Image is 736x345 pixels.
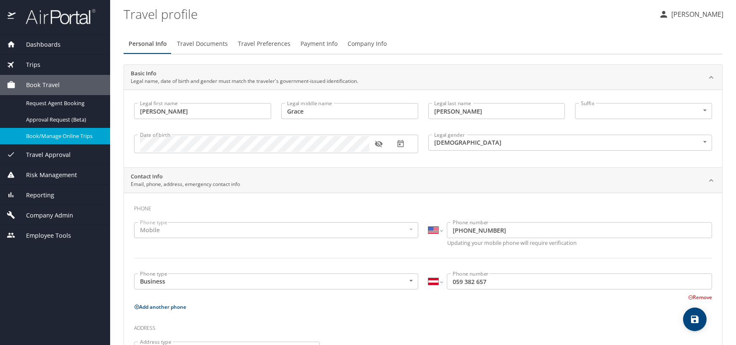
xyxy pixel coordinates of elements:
[655,7,727,22] button: [PERSON_NAME]
[134,273,418,289] div: Business
[26,99,100,107] span: Request Agent Booking
[131,172,240,181] h2: Contact Info
[428,135,712,151] div: [DEMOGRAPHIC_DATA]
[177,39,228,49] span: Travel Documents
[16,40,61,49] span: Dashboards
[16,231,71,240] span: Employee Tools
[131,69,358,78] h2: Basic Info
[575,103,712,119] div: ​
[134,199,712,214] h3: Phone
[134,222,418,238] div: Mobile
[134,303,186,310] button: Add another phone
[16,191,54,200] span: Reporting
[26,116,100,124] span: Approval Request (Beta)
[124,168,722,193] div: Contact InfoEmail, phone, address, emergency contact info
[131,77,358,85] p: Legal name, date of birth and gender must match the traveler's government-issued identification.
[683,308,707,331] button: save
[129,39,167,49] span: Personal Info
[16,8,95,25] img: airportal-logo.png
[16,60,40,69] span: Trips
[16,170,77,180] span: Risk Management
[131,180,240,188] p: Email, phone, address, emergency contact info
[124,34,723,54] div: Profile
[26,132,100,140] span: Book/Manage Online Trips
[8,8,16,25] img: icon-airportal.png
[348,39,387,49] span: Company Info
[238,39,290,49] span: Travel Preferences
[447,240,712,246] p: Updating your mobile phone will require verification
[124,90,722,167] div: Basic InfoLegal name, date of birth and gender must match the traveler's government-issued identi...
[134,319,712,333] h3: Address
[16,211,73,220] span: Company Admin
[124,65,722,90] div: Basic InfoLegal name, date of birth and gender must match the traveler's government-issued identi...
[124,1,652,27] h1: Travel profile
[16,150,71,159] span: Travel Approval
[301,39,338,49] span: Payment Info
[688,294,712,301] button: Remove
[16,80,60,90] span: Book Travel
[669,9,723,19] p: [PERSON_NAME]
